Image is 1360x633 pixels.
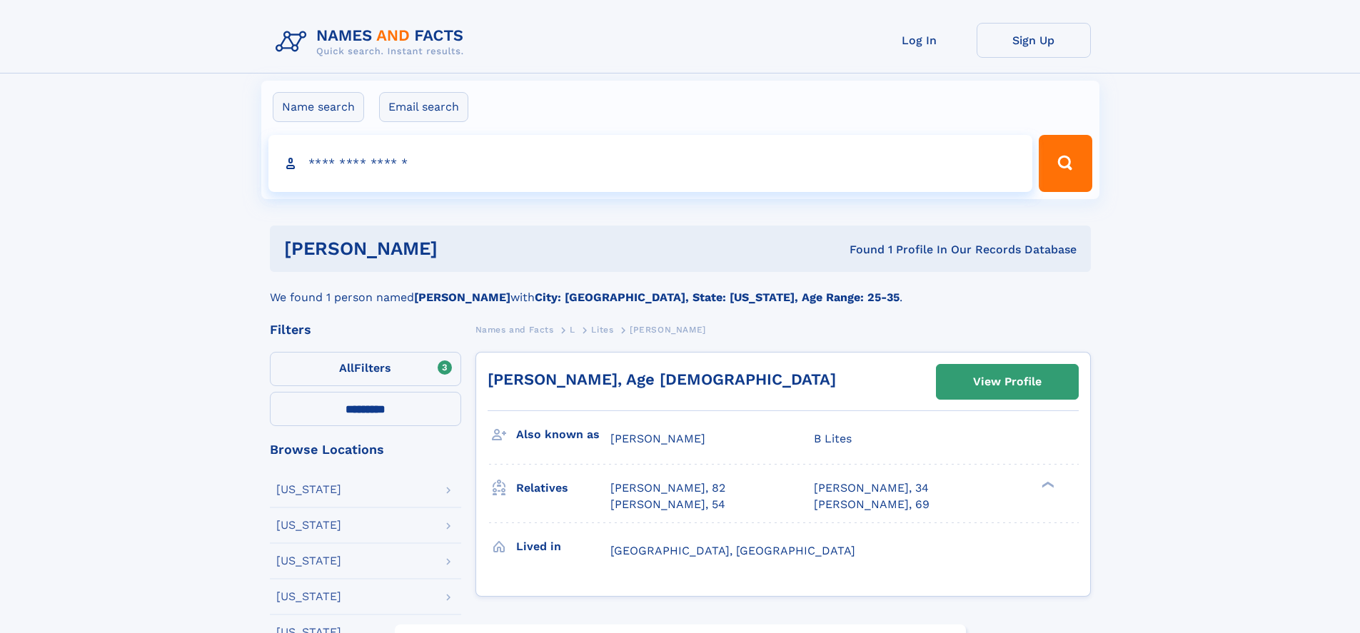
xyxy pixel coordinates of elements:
[414,290,510,304] b: [PERSON_NAME]
[276,484,341,495] div: [US_STATE]
[270,23,475,61] img: Logo Names and Facts
[516,476,610,500] h3: Relatives
[488,370,836,388] a: [PERSON_NAME], Age [DEMOGRAPHIC_DATA]
[276,520,341,531] div: [US_STATE]
[270,272,1091,306] div: We found 1 person named with .
[937,365,1078,399] a: View Profile
[630,325,706,335] span: [PERSON_NAME]
[276,555,341,567] div: [US_STATE]
[475,320,554,338] a: Names and Facts
[1038,480,1055,490] div: ❯
[270,352,461,386] label: Filters
[814,432,852,445] span: B Lites
[339,361,354,375] span: All
[273,92,364,122] label: Name search
[270,443,461,456] div: Browse Locations
[814,480,929,496] a: [PERSON_NAME], 34
[862,23,977,58] a: Log In
[591,325,613,335] span: Lites
[268,135,1033,192] input: search input
[610,544,855,557] span: [GEOGRAPHIC_DATA], [GEOGRAPHIC_DATA]
[591,320,613,338] a: Lites
[570,325,575,335] span: L
[1039,135,1092,192] button: Search Button
[610,432,705,445] span: [PERSON_NAME]
[973,365,1042,398] div: View Profile
[516,535,610,559] h3: Lived in
[814,497,930,512] a: [PERSON_NAME], 69
[379,92,468,122] label: Email search
[270,323,461,336] div: Filters
[610,480,725,496] a: [PERSON_NAME], 82
[570,320,575,338] a: L
[276,591,341,602] div: [US_STATE]
[284,240,644,258] h1: [PERSON_NAME]
[643,242,1077,258] div: Found 1 Profile In Our Records Database
[516,422,610,447] h3: Also known as
[610,497,725,512] a: [PERSON_NAME], 54
[977,23,1091,58] a: Sign Up
[535,290,900,304] b: City: [GEOGRAPHIC_DATA], State: [US_STATE], Age Range: 25-35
